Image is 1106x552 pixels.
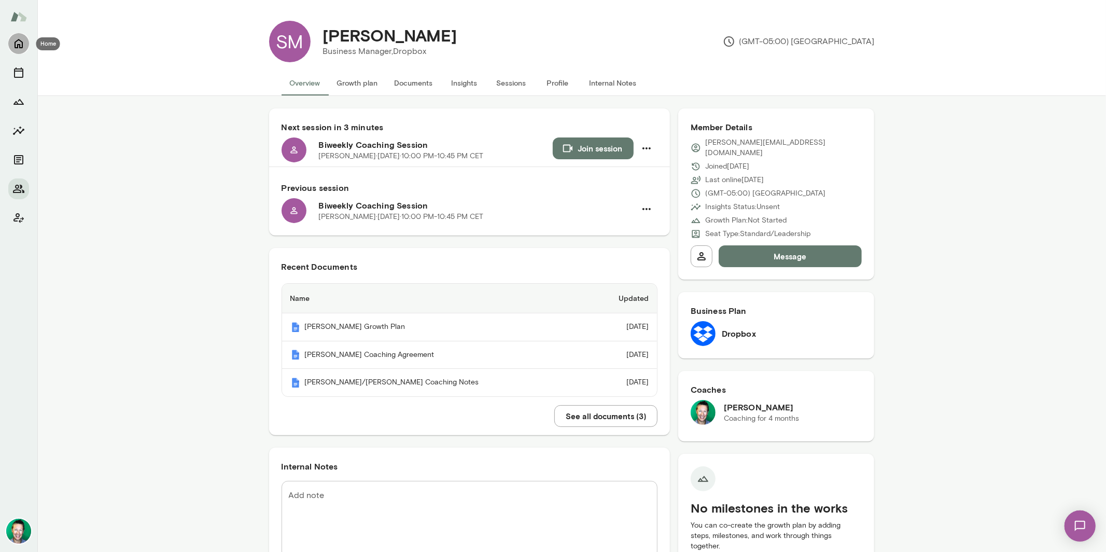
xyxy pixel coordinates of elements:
[282,369,587,396] th: [PERSON_NAME]/[PERSON_NAME] Coaching Notes
[282,182,657,194] h6: Previous session
[722,327,756,340] h6: Dropbox
[441,71,488,95] button: Insights
[705,137,862,158] p: [PERSON_NAME][EMAIL_ADDRESS][DOMAIN_NAME]
[587,313,657,341] td: [DATE]
[8,91,29,112] button: Growth Plan
[8,33,29,54] button: Home
[535,71,581,95] button: Profile
[705,188,825,199] p: (GMT-05:00) [GEOGRAPHIC_DATA]
[724,413,799,424] p: Coaching for 4 months
[282,121,657,133] h6: Next session in 3 minutes
[719,245,862,267] button: Message
[8,120,29,141] button: Insights
[705,215,787,226] p: Growth Plan: Not Started
[319,151,484,161] p: [PERSON_NAME] · [DATE] · 10:00 PM-10:45 PM CET
[705,175,764,185] p: Last online [DATE]
[282,284,587,313] th: Name
[319,199,636,212] h6: Biweekly Coaching Session
[269,21,311,62] div: SM
[323,25,457,45] h4: [PERSON_NAME]
[587,284,657,313] th: Updated
[8,62,29,83] button: Sessions
[691,400,716,425] img: Brian Lawrence
[319,139,553,151] h6: Biweekly Coaching Session
[723,35,875,48] p: (GMT-05:00) [GEOGRAPHIC_DATA]
[705,202,780,212] p: Insights Status: Unsent
[691,305,862,317] h6: Business Plan
[282,260,657,273] h6: Recent Documents
[581,71,645,95] button: Internal Notes
[8,178,29,199] button: Members
[10,7,27,26] img: Mento
[386,71,441,95] button: Documents
[8,208,29,228] button: Client app
[323,45,457,58] p: Business Manager, Dropbox
[319,212,484,222] p: [PERSON_NAME] · [DATE] · 10:00 PM-10:45 PM CET
[691,500,862,516] h5: No milestones in the works
[691,520,862,551] p: You can co-create the growth plan by adding steps, milestones, and work through things together.
[553,137,634,159] button: Join session
[724,401,799,413] h6: [PERSON_NAME]
[705,161,749,172] p: Joined [DATE]
[691,121,862,133] h6: Member Details
[8,149,29,170] button: Documents
[290,378,301,388] img: Mento | Coaching sessions
[282,460,657,473] h6: Internal Notes
[587,369,657,396] td: [DATE]
[488,71,535,95] button: Sessions
[290,350,301,360] img: Mento | Coaching sessions
[36,37,60,50] div: Home
[705,229,810,239] p: Seat Type: Standard/Leadership
[691,383,862,396] h6: Coaches
[282,71,329,95] button: Overview
[587,341,657,369] td: [DATE]
[282,313,587,341] th: [PERSON_NAME] Growth Plan
[329,71,386,95] button: Growth plan
[554,405,657,427] button: See all documents (3)
[6,519,31,544] img: Brian Lawrence
[282,341,587,369] th: [PERSON_NAME] Coaching Agreement
[290,322,301,333] img: Mento | Coaching sessions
